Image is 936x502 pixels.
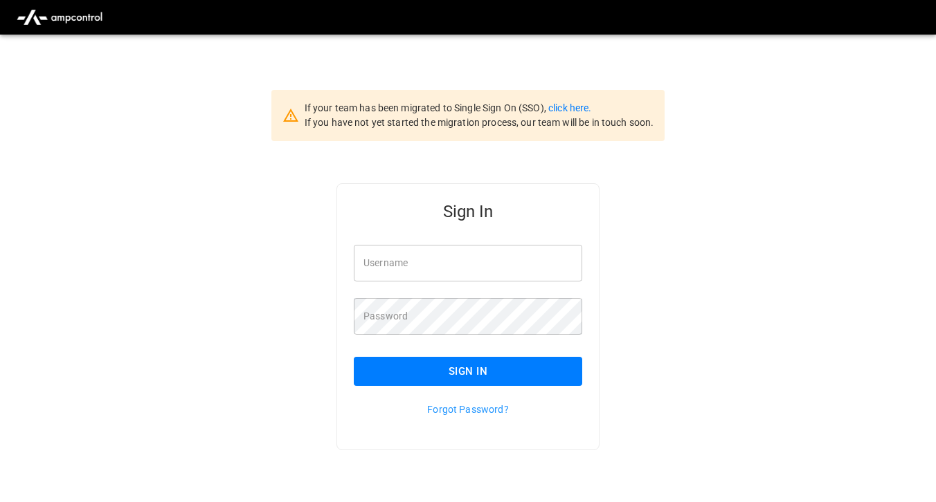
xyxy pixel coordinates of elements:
[305,117,654,128] span: If you have not yet started the migration process, our team will be in touch soon.
[354,201,582,223] h5: Sign In
[354,357,582,386] button: Sign In
[305,102,548,113] span: If your team has been migrated to Single Sign On (SSO),
[548,102,591,113] a: click here.
[354,402,582,416] p: Forgot Password?
[11,4,108,30] img: ampcontrol.io logo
